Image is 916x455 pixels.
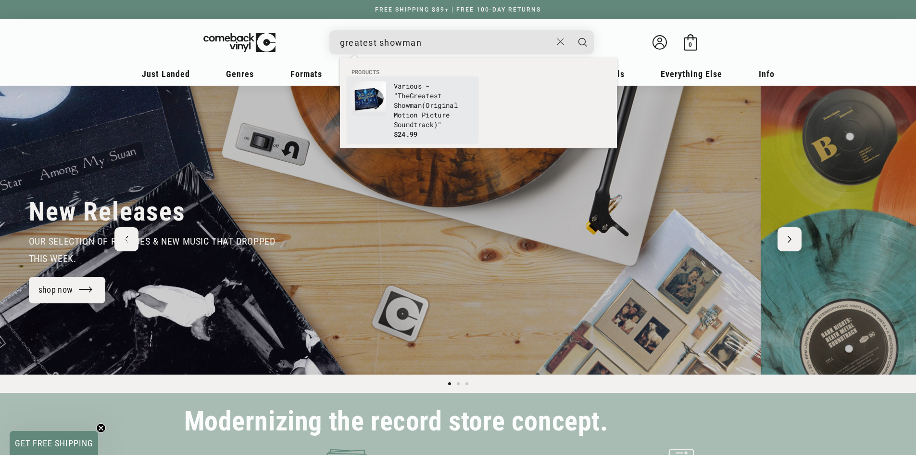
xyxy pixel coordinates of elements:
[778,227,802,251] button: Next slide
[445,379,454,388] button: Load slide 1 of 3
[347,77,478,144] li: products: Various - "The Greatest Showman (Original Motion Picture Soundtrack)"
[347,68,610,77] li: Products
[29,235,276,264] span: our selection of reissues & new music that dropped this week.
[96,423,106,433] button: Close teaser
[29,277,106,303] a: shop now
[571,30,595,54] button: Search
[290,69,322,79] span: Formats
[454,379,463,388] button: Load slide 2 of 3
[29,196,186,228] h2: New Releases
[394,101,422,110] b: Showman
[552,31,569,52] button: Close
[394,81,474,130] p: Various - "The (Original Motion Picture Soundtrack)"
[463,379,471,388] button: Load slide 3 of 3
[184,410,608,433] h2: Modernizing the record store concept.
[661,69,722,79] span: Everything Else
[394,130,418,139] span: $24.99
[365,6,551,13] a: FREE SHIPPING $89+ | FREE 100-DAY RETURNS
[759,69,775,79] span: Info
[351,81,474,139] a: Various - "The Greatest Showman (Original Motion Picture Soundtrack)" Various - "TheGreatest Show...
[689,41,692,48] span: 0
[410,91,442,100] b: Greatest
[351,81,386,116] img: Various - "The Greatest Showman (Original Motion Picture Soundtrack)"
[15,438,93,448] span: GET FREE SHIPPING
[340,33,552,52] input: When autocomplete results are available use up and down arrows to review and enter to select
[142,69,190,79] span: Just Landed
[329,30,594,54] div: Search
[226,69,254,79] span: Genres
[340,58,617,148] div: Products
[10,431,98,455] div: GET FREE SHIPPINGClose teaser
